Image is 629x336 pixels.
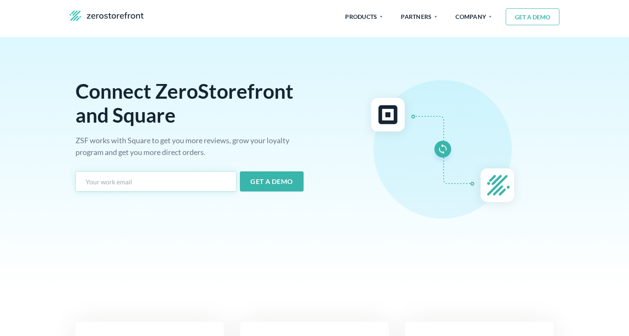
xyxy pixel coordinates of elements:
[75,134,304,158] p: ZSF works with Square to get you more reviews, grow your loyalty program and get you more direct ...
[506,8,559,25] button: GET A DEMO
[345,8,382,25] span: PRODUCTS
[455,8,491,25] span: COMPANY
[70,10,144,21] img: zsf-logo
[510,13,555,21] span: GET A DEMO
[401,8,437,25] span: PARTNERS
[240,171,304,192] button: Get a demo
[75,171,237,192] input: Your work email
[75,79,304,127] h1: Connect ZeroStorefront and Square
